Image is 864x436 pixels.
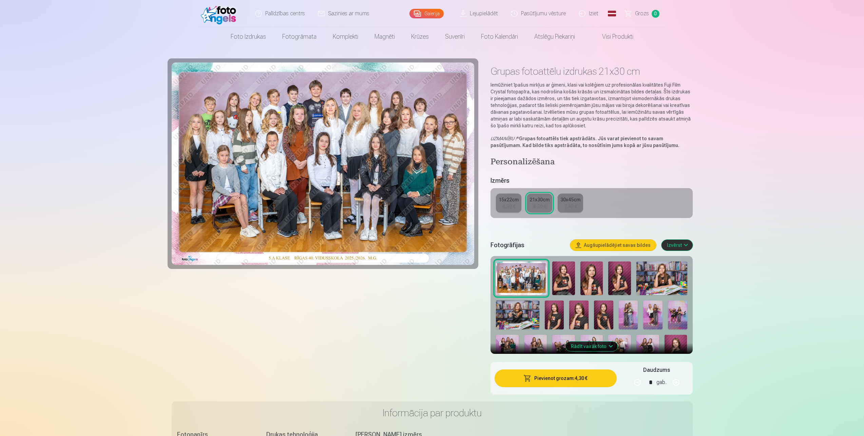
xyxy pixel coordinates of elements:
[495,369,616,387] button: Pievienot grozam:4,30 €
[533,203,546,210] div: 4,30 €
[473,27,526,46] a: Foto kalendāri
[530,196,550,203] div: 21x30cm
[527,194,552,213] a: 21x30cm4,30 €
[565,342,617,351] button: Rādīt vairāk foto
[491,136,679,148] strong: Grupas fotoattēls tiek apstrādāts. Jūs varat pievienot to savam pasūtījumam. Kad bilde tiks apstr...
[635,10,649,18] span: Grozs
[437,27,473,46] a: Suvenīri
[177,407,687,419] h3: Informācija par produktu
[583,27,641,46] a: Visi produkti
[496,194,521,213] a: 15x22cm4,30 €
[526,27,583,46] a: Atslēgu piekariņi
[366,27,403,46] a: Magnēti
[652,10,659,18] span: 0
[560,196,580,203] div: 30x45cm
[491,81,692,129] p: Iemūžiniet īpašus mirkļus ar ģimeni, klasi vai kolēģiem uz profesionālas kvalitātes Fuji Film Cry...
[325,27,366,46] a: Komplekti
[558,194,583,213] a: 30x45cm7,40 €
[656,374,667,390] div: gab.
[661,240,693,251] button: Izvērst
[491,136,517,141] em: UZMANĪBU !
[201,3,240,24] img: /fa1
[643,366,670,374] h5: Daudzums
[409,9,444,18] a: Galerija
[564,203,577,210] div: 7,40 €
[491,65,692,77] h1: Grupas fotoattēlu izdrukas 21x30 cm
[403,27,437,46] a: Krūzes
[499,196,519,203] div: 15x22cm
[274,27,325,46] a: Fotogrāmata
[223,27,274,46] a: Foto izdrukas
[491,240,564,250] h5: Fotogrāfijas
[502,203,515,210] div: 4,30 €
[570,240,656,251] button: Augšupielādējiet savas bildes
[491,157,692,168] h4: Personalizēšana
[491,176,692,185] h5: Izmērs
